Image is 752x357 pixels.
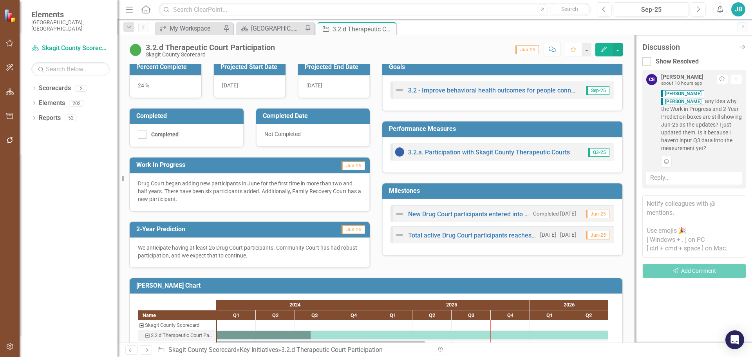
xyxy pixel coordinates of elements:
div: Discussion [642,43,734,51]
div: CB [646,74,657,85]
a: My Workspace [157,24,221,33]
div: Q1 [530,310,569,321]
div: Q2 [412,310,452,321]
h3: [PERSON_NAME] Chart [136,282,618,289]
div: Not Completed [256,124,370,147]
a: New Drug Court participants entered into program [408,210,549,218]
input: Search Below... [31,62,110,76]
h3: 2-Year Prediction [136,226,290,233]
div: Sep-25 [616,5,686,14]
div: Q4 [491,310,530,321]
div: New Drug Court participants entered into program [157,341,213,351]
div: Q2 [569,310,608,321]
span: Jun-25 [342,225,365,234]
div: 24 % [130,75,201,98]
a: Skagit County Scorecard [31,44,110,53]
span: [PERSON_NAME] [661,90,704,97]
div: Name [138,310,216,320]
span: [DATE] [306,82,322,89]
div: 3.2.d Therapeutic Court Participation [281,346,383,353]
a: Key Initiatives [240,346,278,353]
span: Elements [31,10,110,19]
a: Elements [39,99,65,108]
a: Reports [39,114,61,123]
div: 2025 [373,300,530,310]
small: [GEOGRAPHIC_DATA], [GEOGRAPHIC_DATA] [31,19,110,32]
h3: Projected End Date [305,63,366,71]
div: Q2 [256,310,295,321]
div: Q3 [452,310,491,321]
span: Jun-25 [586,210,609,218]
input: Search ClearPoint... [159,3,591,16]
span: Jun-25 [342,161,365,170]
div: 2 [75,85,87,92]
div: Task: Start date: 2024-01-01 End date: 2025-05-01 [138,341,216,351]
h3: Performance Measures [389,125,618,132]
img: Not Defined [395,209,404,219]
span: any idea why the Work in Progress and 2-Year Prediction boxes are still showing Jun-25 as the upd... [661,89,742,152]
img: Not Defined [395,85,404,95]
h3: Completed [136,112,240,120]
div: Reply... [646,172,742,185]
div: 3.2.d Therapeutic Court Participation [333,24,394,34]
img: Not Defined [395,230,404,240]
div: Show Resolved [656,57,699,66]
div: 2024 [217,300,373,310]
span: [PERSON_NAME] [661,98,704,105]
img: No Information [395,147,404,157]
h3: Projected Start Date [221,63,282,71]
small: Completed [DATE] [533,210,576,217]
div: Q1 [373,310,412,321]
h3: Work In Progress [136,161,290,169]
div: Task: Start date: 2024-01-01 End date: 2025-05-01 [217,341,425,350]
a: 3.2 - Improve behavioral health outcomes for people connected with the law and justice system. [408,87,678,94]
div: Task: Start date: 2024-01-01 End date: 2026-06-30 [217,331,608,339]
div: 3.2.d Therapeutic Court Participation [146,43,275,52]
div: Task: Skagit County Scorecard Start date: 2024-01-01 End date: 2024-01-02 [138,320,216,330]
img: On Target [129,43,142,56]
span: Q3-25 [588,148,609,157]
div: Open Intercom Messenger [725,330,744,349]
div: Skagit County Scorecard [145,320,199,330]
a: 3.2.a. Participation with Skagit County Therapeutic Courts [408,149,570,156]
div: Skagit County Scorecard [138,320,216,330]
div: 3.2.d Therapeutic Court Participation [151,330,213,341]
h3: Completed Date [263,112,366,120]
div: Task: Start date: 2024-01-01 End date: 2026-06-30 [138,330,216,341]
div: » » [157,346,429,355]
span: [DATE] [222,82,238,89]
div: Q3 [295,310,334,321]
div: Q4 [334,310,373,321]
button: Sep-25 [614,2,689,16]
button: JB [731,2,745,16]
div: Q1 [217,310,256,321]
p: Drug Court began adding new participants in June for the first time in more than two and half yea... [138,179,362,203]
div: Skagit County Scorecard [146,52,275,58]
span: Jun-25 [586,231,609,239]
h3: Percent Complete [136,63,197,71]
button: Search [550,4,589,15]
div: 202 [69,100,84,107]
h3: Goals [389,63,618,71]
a: Total active Drug Court participants reaches 25 [408,232,540,239]
img: ClearPoint Strategy [4,9,18,23]
a: Scorecards [39,84,71,93]
div: My Workspace [170,24,221,33]
p: We anticipate having at least 25 Drug Court participants. Community Court has had robust particip... [138,244,362,259]
a: [GEOGRAPHIC_DATA] Page [238,24,303,33]
small: [DATE] - [DATE] [540,231,576,239]
div: 52 [65,115,77,121]
div: 3.2.d Therapeutic Court Participation [138,330,216,341]
h3: Milestones [389,187,618,194]
span: Jun-25 [515,45,539,54]
div: [PERSON_NAME] [661,74,703,80]
div: 2026 [530,300,608,310]
div: [GEOGRAPHIC_DATA] Page [251,24,303,33]
div: New Drug Court participants entered into program [138,341,216,351]
small: about 18 hours ago [661,80,702,86]
span: Search [561,6,578,12]
a: Skagit County Scorecard [168,346,237,353]
span: Sep-25 [586,86,609,95]
button: Add Comment [642,264,746,278]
